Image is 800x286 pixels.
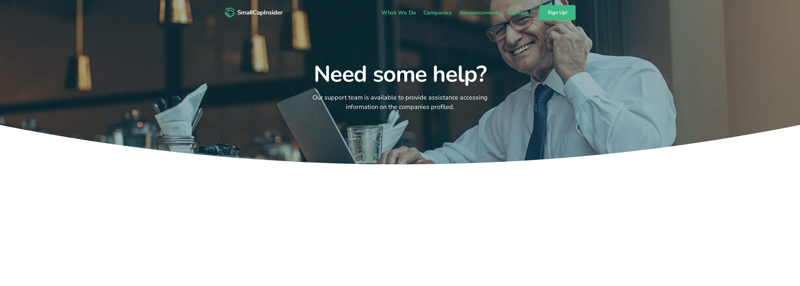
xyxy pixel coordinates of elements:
[299,63,501,85] h1: Need some help?
[420,6,455,19] a: Companies
[299,93,501,112] p: Our support team is available to provide assistance accessing information on the companies profiled.
[455,6,505,19] a: Announcements
[225,8,283,18] img: SmallCapInsider
[539,5,576,20] a: Sign Up!
[505,6,532,19] a: Contact
[378,6,420,19] a: What We Do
